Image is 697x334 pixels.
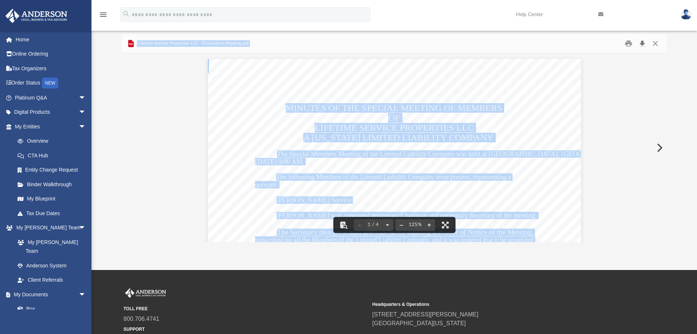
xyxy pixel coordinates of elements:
a: Anderson System [10,258,93,273]
a: CTA Hub [10,148,97,163]
small: Headquarters & Operations [372,301,616,308]
a: Order StatusNEW [5,76,97,91]
span: subscribed by all the Members of the Limited Liability Company, and it was ordered that it be app... [255,237,533,243]
button: Zoom in [423,217,435,233]
a: Entity Change Request [10,163,97,177]
i: search [122,10,130,18]
button: Print [621,38,636,49]
img: Anderson Advisors Platinum Portal [124,288,168,298]
a: Home [5,32,97,47]
span: MINUTES OF THE SPECIAL MEETING OF MEMBERS [286,104,502,112]
button: Toggle findbar [336,217,352,233]
a: Overview [10,134,97,149]
span: A [US_STATE] LIMITED LIABILITY COMPANY [303,134,494,142]
span: The following Members of the Limited Liability Company were present, representing a [276,174,511,180]
a: My [PERSON_NAME] Team [10,235,90,258]
div: Document Viewer [122,53,667,242]
span: Lifetime Service Properties LLC - Dissolution Meeting.pdf [135,40,249,47]
a: Digital Productsarrow_drop_down [5,105,97,120]
a: Tax Organizers [5,61,97,76]
a: [STREET_ADDRESS][PERSON_NAME] [372,311,479,318]
span: [PERSON_NAME] was appointed temporary Chairman and temporary Secretary of the meeting. [276,212,537,219]
span: [DATE] 9:00 AM. [255,158,304,165]
img: Anderson Advisors Platinum Portal [3,9,70,23]
span: quorum: [255,181,278,188]
a: Binder Walkthrough [10,177,97,192]
span: LIFETIME SERVICE PROPERTIES LLC [315,124,474,132]
button: Enter fullscreen [437,217,453,233]
span: arrow_drop_down [79,90,93,105]
button: Close [649,38,662,49]
span: arrow_drop_down [79,221,93,236]
a: Box [10,302,90,316]
span: 1 / 4 [366,222,382,227]
small: SUPPORT [124,326,367,333]
i: menu [99,10,108,19]
div: Current zoom level [407,222,423,227]
span: arrow_drop_down [79,119,93,134]
button: Next page [382,217,393,233]
small: TOLL FREE [124,305,367,312]
span: arrow_drop_down [79,105,93,120]
a: Client Referrals [10,273,93,288]
a: [GEOGRAPHIC_DATA][US_STATE] [372,320,466,326]
div: NEW [42,78,58,89]
span: The Secretary then presented and read to the meeting a Waiver of Notice of the Meeting, [277,229,533,236]
img: User Pic [681,9,692,20]
a: My Documentsarrow_drop_down [5,287,93,302]
span: [PERSON_NAME] Service [276,197,352,203]
a: Tax Due Dates [10,206,97,221]
a: My [PERSON_NAME] Teamarrow_drop_down [5,221,93,235]
button: Zoom out [396,217,407,233]
button: 1 / 4 [366,217,382,233]
span: arrow_drop_down [79,287,93,302]
a: Platinum Q&Aarrow_drop_down [5,90,97,105]
a: My Entitiesarrow_drop_down [5,119,97,134]
span: OF [388,114,400,122]
span: The Special Members Meeting of the Limited Liability Company was held at [GEOGRAPHIC_DATA], [GEOG... [277,151,641,157]
div: File preview [122,53,667,242]
a: 800.706.4741 [124,316,160,322]
button: Download [636,38,649,49]
div: Preview [122,34,667,242]
button: Next File [651,138,667,158]
a: menu [99,14,108,19]
a: Online Ordering [5,47,97,61]
a: My Blueprint [10,192,93,206]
